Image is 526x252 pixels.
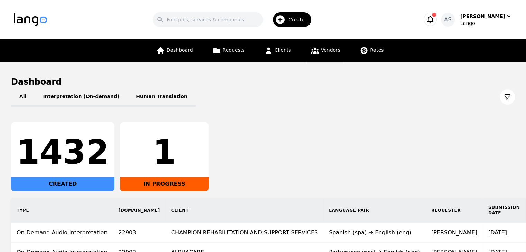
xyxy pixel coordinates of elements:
span: Dashboard [167,47,193,53]
span: Vendors [321,47,340,53]
th: Submission Date [483,198,525,223]
div: IN PROGRESS [120,177,209,191]
button: Human Translation [128,87,196,107]
span: Requests [223,47,245,53]
div: CREATED [11,177,114,191]
a: Dashboard [152,39,197,62]
th: Client [166,198,323,223]
td: CHAMPION REHABILITATION AND SUPPORT SERVICES [166,223,323,243]
th: Language Pair [323,198,426,223]
th: [DOMAIN_NAME] [113,198,166,223]
td: 22903 [113,223,166,243]
h1: Dashboard [11,76,515,87]
button: All [11,87,35,107]
a: Requests [208,39,249,62]
th: Requester [426,198,483,223]
time: [DATE] [488,229,507,236]
button: Create [263,10,315,30]
a: Vendors [306,39,344,62]
div: Spanish (spa) English (eng) [329,229,420,237]
button: Interpretation (On-demand) [35,87,128,107]
th: Type [11,198,113,223]
span: AS [444,16,451,24]
div: 1 [126,136,203,169]
div: 1432 [17,136,109,169]
td: [PERSON_NAME] [426,223,483,243]
div: Lango [460,20,512,27]
button: Filter [500,89,515,105]
div: [PERSON_NAME] [460,13,505,20]
span: Create [288,16,310,23]
span: Clients [275,47,291,53]
button: AS[PERSON_NAME]Lango [441,13,512,27]
span: Rates [370,47,384,53]
td: On-Demand Audio Interpretation [11,223,113,243]
img: Logo [14,13,47,26]
input: Find jobs, services & companies [153,12,263,27]
a: Clients [260,39,295,62]
a: Rates [356,39,388,62]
